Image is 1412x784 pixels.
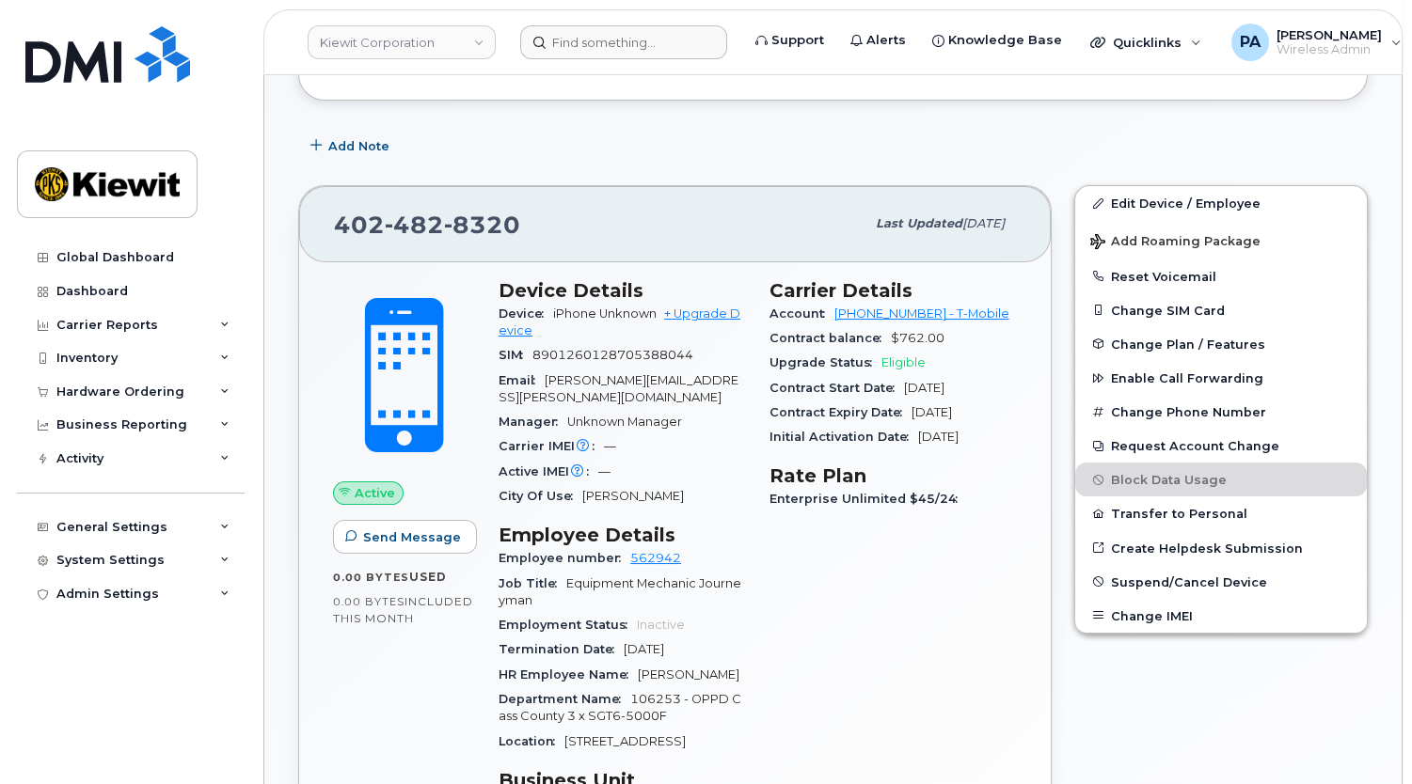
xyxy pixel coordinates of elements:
span: SIM [499,348,532,362]
span: Equipment Mechanic Journeyman [499,576,741,607]
span: [DATE] [912,405,952,419]
button: Add Note [298,129,405,163]
span: [STREET_ADDRESS] [564,734,686,748]
span: 402 [334,211,520,239]
span: Contract balance [769,331,891,345]
h3: Employee Details [499,524,747,546]
span: Contract Expiry Date [769,405,912,419]
span: Inactive [637,618,685,632]
div: Quicklinks [1077,24,1214,61]
button: Enable Call Forwarding [1075,361,1367,395]
a: Kiewit Corporation [308,25,496,59]
span: Knowledge Base [948,31,1062,50]
span: — [598,464,611,478]
span: Department Name [499,692,630,706]
span: Location [499,734,564,748]
span: Enterprise Unlimited $45/24 [769,492,967,506]
span: [PERSON_NAME][EMAIL_ADDRESS][PERSON_NAME][DOMAIN_NAME] [499,373,738,404]
span: Last updated [876,216,962,230]
span: Contract Start Date [769,381,904,395]
span: [DATE] [904,381,944,395]
span: 0.00 Bytes [333,571,409,584]
span: iPhone Unknown [553,306,657,321]
button: Transfer to Personal [1075,496,1367,530]
span: Carrier IMEI [499,439,604,453]
span: [DATE] [624,642,664,656]
iframe: Messenger Launcher [1330,702,1398,770]
input: Find something... [520,25,727,59]
h3: Carrier Details [769,279,1018,302]
span: Suspend/Cancel Device [1111,574,1267,588]
span: Manager [499,415,567,429]
button: Change SIM Card [1075,293,1367,327]
a: [PHONE_NUMBER] - T-Mobile [834,306,1009,321]
span: City Of Use [499,489,582,503]
span: Enable Call Forwarding [1111,371,1263,385]
h3: Device Details [499,279,747,302]
span: HR Employee Name [499,667,638,682]
span: Change Plan / Features [1111,337,1265,351]
span: [DATE] [962,216,1005,230]
span: Support [771,31,824,50]
a: Support [742,22,837,59]
span: Unknown Manager [567,415,682,429]
a: 562942 [630,551,681,565]
span: Active [355,484,395,502]
span: Termination Date [499,642,624,656]
button: Add Roaming Package [1075,221,1367,259]
span: used [409,570,447,584]
span: [PERSON_NAME] [582,489,684,503]
span: Wireless Admin [1277,42,1382,57]
span: [PERSON_NAME] [1277,27,1382,42]
span: [PERSON_NAME] [638,667,739,682]
span: Alerts [866,31,906,50]
span: $762.00 [891,331,944,345]
button: Suspend/Cancel Device [1075,565,1367,599]
span: Job Title [499,576,566,590]
span: Send Message [363,528,461,546]
h3: Rate Plan [769,464,1018,487]
span: Account [769,306,834,321]
button: Change IMEI [1075,599,1367,633]
button: Change Phone Number [1075,395,1367,429]
a: Knowledge Base [919,22,1075,59]
span: Upgrade Status [769,355,881,369]
button: Request Account Change [1075,429,1367,463]
span: Add Roaming Package [1090,234,1261,252]
span: Employee number [499,551,630,565]
span: included this month [333,594,473,625]
span: Employment Status [499,618,637,632]
span: Device [499,306,553,321]
button: Change Plan / Features [1075,327,1367,361]
span: 8901260128705388044 [532,348,693,362]
span: Email [499,373,545,387]
span: Initial Activation Date [769,430,918,444]
span: 482 [385,211,444,239]
span: Quicklinks [1113,35,1182,50]
span: 0.00 Bytes [333,595,405,608]
a: Edit Device / Employee [1075,186,1367,220]
span: PA [1240,31,1261,54]
span: Add Note [328,137,389,155]
a: Create Helpdesk Submission [1075,531,1367,565]
button: Reset Voicemail [1075,259,1367,293]
span: Active IMEI [499,464,598,478]
button: Block Data Usage [1075,463,1367,496]
a: Alerts [837,22,919,59]
span: — [604,439,616,453]
span: Eligible [881,355,926,369]
span: [DATE] [918,430,959,444]
span: 8320 [444,211,520,239]
button: Send Message [333,520,477,554]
